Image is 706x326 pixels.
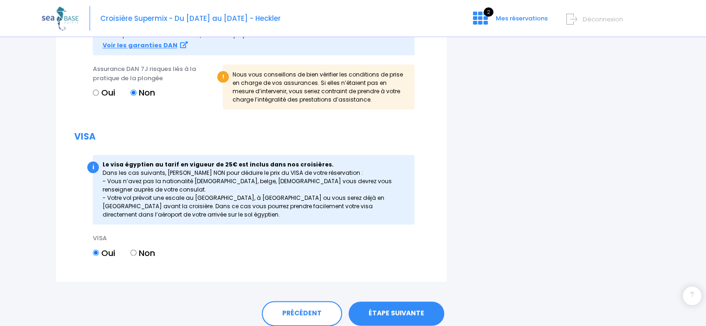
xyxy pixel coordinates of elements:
[466,17,553,26] a: 2 Mes réservations
[130,249,136,256] input: Non
[100,13,281,23] span: Croisière Supermix - Du [DATE] au [DATE] - Heckler
[103,160,334,168] strong: Le visa égyptien au tarif en vigueur de 25€ est inclus dans nos croisières.
[130,247,155,259] label: Non
[484,7,493,17] span: 2
[130,86,155,99] label: Non
[262,301,342,326] a: PRÉCÉDENT
[103,41,177,50] strong: Voir les garanties DAN
[496,14,548,23] span: Mes réservations
[93,64,196,83] span: Assurance DAN 7J risques liés à la pratique de la plongée
[93,155,415,224] div: Dans les cas suivants, [PERSON_NAME] NON pour déduire le prix du VISA de votre réservation : - Vo...
[312,31,359,39] strong: au tarif de 25€
[103,41,188,49] a: Voir les garanties DAN
[93,89,99,96] input: Oui
[349,301,444,326] a: ÉTAPE SUIVANTE
[87,161,99,173] div: i
[93,234,107,243] span: VISA
[583,15,623,24] span: Déconnexion
[93,86,115,99] label: Oui
[217,71,229,83] div: !
[74,132,428,142] h2: VISA
[93,247,115,259] label: Oui
[130,89,136,96] input: Non
[223,64,415,109] div: Nous vous conseillons de bien vérifier les conditions de prise en charge de vos assurances. Si el...
[93,249,99,256] input: Oui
